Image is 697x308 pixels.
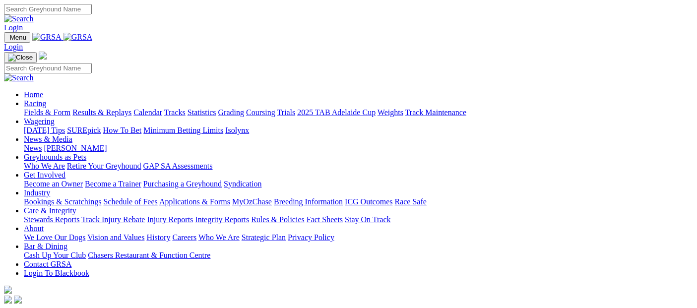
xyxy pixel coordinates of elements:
[4,63,92,73] input: Search
[307,215,343,224] a: Fact Sheets
[24,153,86,161] a: Greyhounds as Pets
[274,197,343,206] a: Breeding Information
[14,296,22,304] img: twitter.svg
[67,126,101,134] a: SUREpick
[4,4,92,14] input: Search
[345,215,390,224] a: Stay On Track
[81,215,145,224] a: Track Injury Rebate
[225,126,249,134] a: Isolynx
[24,251,86,259] a: Cash Up Your Club
[172,233,196,242] a: Careers
[297,108,376,117] a: 2025 TAB Adelaide Cup
[405,108,466,117] a: Track Maintenance
[24,126,693,135] div: Wagering
[24,144,693,153] div: News & Media
[378,108,403,117] a: Weights
[164,108,186,117] a: Tracks
[63,33,93,42] img: GRSA
[4,23,23,32] a: Login
[4,52,37,63] button: Toggle navigation
[24,108,70,117] a: Fields & Form
[188,108,216,117] a: Statistics
[24,269,89,277] a: Login To Blackbook
[24,162,693,171] div: Greyhounds as Pets
[277,108,295,117] a: Trials
[24,180,693,188] div: Get Involved
[159,197,230,206] a: Applications & Forms
[85,180,141,188] a: Become a Trainer
[288,233,334,242] a: Privacy Policy
[24,215,79,224] a: Stewards Reports
[4,73,34,82] img: Search
[24,206,76,215] a: Care & Integrity
[195,215,249,224] a: Integrity Reports
[24,180,83,188] a: Become an Owner
[4,32,30,43] button: Toggle navigation
[242,233,286,242] a: Strategic Plan
[24,197,101,206] a: Bookings & Scratchings
[24,188,50,197] a: Industry
[24,90,43,99] a: Home
[224,180,261,188] a: Syndication
[24,260,71,268] a: Contact GRSA
[24,108,693,117] div: Racing
[24,99,46,108] a: Racing
[87,233,144,242] a: Vision and Values
[67,162,141,170] a: Retire Your Greyhound
[143,126,223,134] a: Minimum Betting Limits
[103,197,157,206] a: Schedule of Fees
[133,108,162,117] a: Calendar
[8,54,33,62] img: Close
[24,171,65,179] a: Get Involved
[72,108,131,117] a: Results & Replays
[24,215,693,224] div: Care & Integrity
[103,126,142,134] a: How To Bet
[143,180,222,188] a: Purchasing a Greyhound
[24,233,693,242] div: About
[251,215,305,224] a: Rules & Policies
[24,251,693,260] div: Bar & Dining
[24,126,65,134] a: [DATE] Tips
[88,251,210,259] a: Chasers Restaurant & Function Centre
[4,286,12,294] img: logo-grsa-white.png
[4,43,23,51] a: Login
[4,14,34,23] img: Search
[147,215,193,224] a: Injury Reports
[146,233,170,242] a: History
[24,144,42,152] a: News
[32,33,62,42] img: GRSA
[218,108,244,117] a: Grading
[246,108,275,117] a: Coursing
[24,197,693,206] div: Industry
[4,296,12,304] img: facebook.svg
[24,135,72,143] a: News & Media
[24,224,44,233] a: About
[39,52,47,60] img: logo-grsa-white.png
[24,162,65,170] a: Who We Are
[232,197,272,206] a: MyOzChase
[24,117,55,125] a: Wagering
[143,162,213,170] a: GAP SA Assessments
[24,233,85,242] a: We Love Our Dogs
[24,242,67,250] a: Bar & Dining
[44,144,107,152] a: [PERSON_NAME]
[345,197,392,206] a: ICG Outcomes
[394,197,426,206] a: Race Safe
[10,34,26,41] span: Menu
[198,233,240,242] a: Who We Are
